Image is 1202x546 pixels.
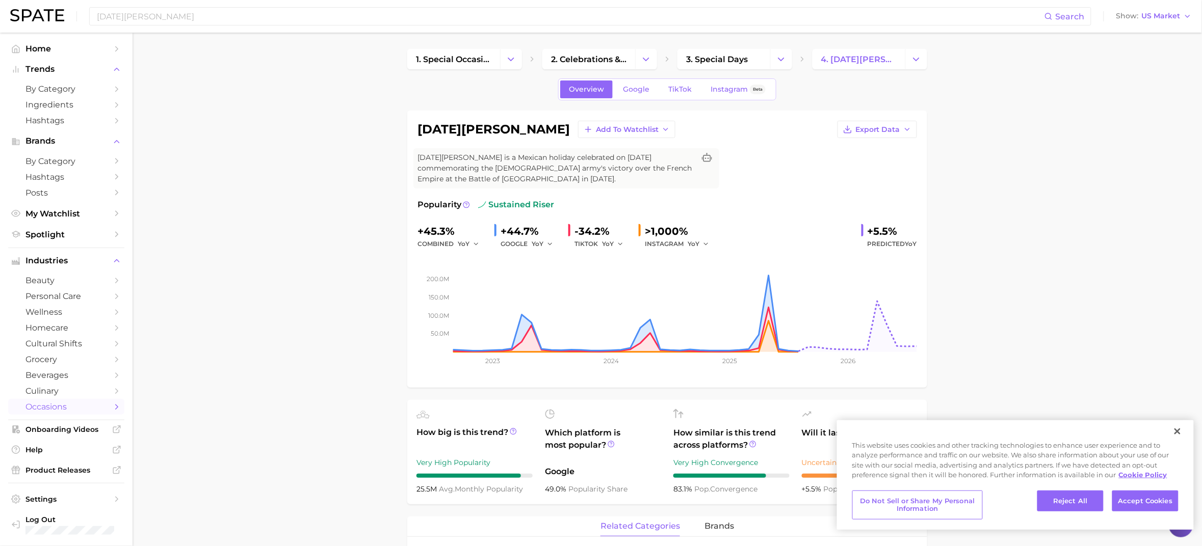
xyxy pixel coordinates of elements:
[478,201,486,209] img: sustained riser
[416,54,491,64] span: 1. special occasions
[855,125,900,134] span: Export Data
[802,427,918,451] span: Will it last?
[8,320,124,336] a: homecare
[838,121,917,138] button: Export Data
[25,116,107,125] span: Hashtags
[596,125,659,134] span: Add to Watchlist
[25,44,107,53] span: Home
[568,484,628,494] span: popularity share
[25,230,107,239] span: Spotlight
[578,121,675,138] button: Add to Watchlist
[677,49,770,69] a: 3. special days
[25,188,107,198] span: Posts
[439,484,523,494] span: monthly popularity
[8,113,124,128] a: Hashtags
[551,54,626,64] span: 2. celebrations & holidays
[8,185,124,201] a: Posts
[545,427,661,460] span: Which platform is most popular?
[673,456,790,469] div: Very High Convergence
[8,133,124,149] button: Brands
[25,402,107,412] span: occasions
[1142,13,1181,19] span: US Market
[694,484,757,494] span: convergence
[25,84,107,94] span: by Category
[704,522,734,531] span: brands
[868,223,917,239] div: +5.5%
[753,85,763,94] span: Beta
[1037,490,1104,512] button: Reject All
[614,80,658,98] a: Google
[417,199,461,211] span: Popularity
[711,85,748,94] span: Instagram
[635,49,657,69] button: Change Category
[532,239,543,248] span: YoY
[25,276,107,285] span: beauty
[8,492,124,507] a: Settings
[673,427,790,451] span: How similar is this trend across platforms?
[722,357,737,365] tspan: 2025
[25,425,107,434] span: Onboarding Videos
[1166,420,1189,443] button: Close
[25,172,107,182] span: Hashtags
[25,515,116,524] span: Log Out
[501,238,560,250] div: GOOGLE
[8,288,124,304] a: personal care
[841,357,856,365] tspan: 2026
[500,49,522,69] button: Change Category
[852,490,983,520] button: Do Not Sell or Share My Personal Information, Opens the preference center dialog
[416,426,533,451] span: How big is this trend?
[8,97,124,113] a: Ingredients
[8,169,124,185] a: Hashtags
[25,466,107,475] span: Product Releases
[8,512,124,538] a: Log out. Currently logged in with e-mail jhayes@hunterpr.com.
[1056,12,1085,21] span: Search
[25,370,107,380] span: beverages
[25,137,107,146] span: Brands
[905,240,917,248] span: YoY
[8,272,124,288] a: beauty
[8,153,124,169] a: by Category
[407,49,500,69] a: 1. special occasions
[1119,471,1167,479] a: More information about your privacy, opens in a new tab
[8,62,124,77] button: Trends
[837,441,1194,485] div: This website uses cookies and other tracking technologies to enhance user experience and to analy...
[602,238,624,250] button: YoY
[8,206,124,222] a: My Watchlist
[821,54,897,64] span: 4. [DATE][PERSON_NAME]
[802,484,824,494] span: +5.5%
[8,41,124,57] a: Home
[824,484,840,494] abbr: popularity index
[602,239,614,248] span: YoY
[604,357,619,365] tspan: 2024
[824,484,903,494] span: predicted growth
[25,495,107,504] span: Settings
[8,383,124,399] a: culinary
[478,199,554,211] span: sustained riser
[802,456,918,469] div: Uncertain
[416,484,439,494] span: 25.5m
[560,80,613,98] a: Overview
[542,49,635,69] a: 2. celebrations & holidays
[25,339,107,348] span: cultural shifts
[485,357,500,365] tspan: 2023
[96,8,1044,25] input: Search here for a brand, industry, or ingredient
[25,323,107,333] span: homecare
[439,484,455,494] abbr: average
[645,225,688,237] span: >1,000%
[25,386,107,396] span: culinary
[813,49,905,69] a: 4. [DATE][PERSON_NAME]
[623,85,649,94] span: Google
[416,456,533,469] div: Very High Popularity
[8,462,124,478] a: Product Releases
[25,65,107,74] span: Trends
[25,445,107,454] span: Help
[417,238,486,250] div: combined
[574,223,631,239] div: -34.2%
[25,156,107,166] span: by Category
[1114,10,1194,23] button: ShowUS Market
[25,291,107,301] span: personal care
[501,223,560,239] div: +44.7%
[416,474,533,478] div: 9 / 10
[802,474,918,478] div: 5 / 10
[10,9,64,21] img: SPATE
